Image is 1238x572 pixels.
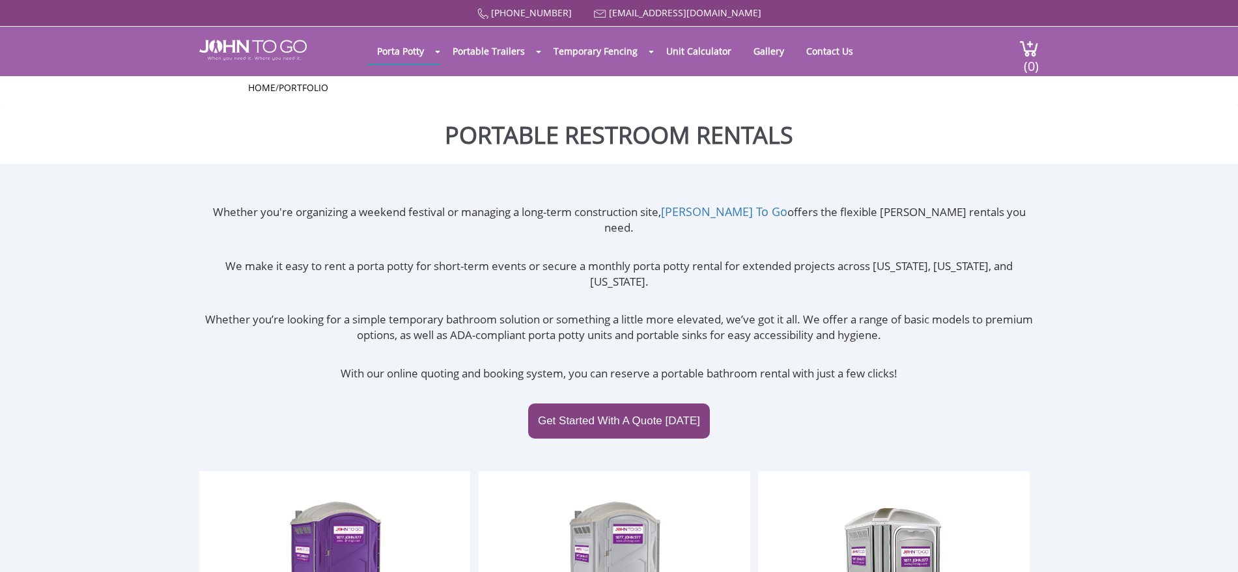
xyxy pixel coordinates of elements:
img: Call [477,8,488,20]
a: [PERSON_NAME] To Go [661,204,787,219]
a: Portable Trailers [443,38,535,64]
a: Temporary Fencing [544,38,647,64]
a: [PHONE_NUMBER] [491,7,572,19]
img: JOHN to go [199,40,307,61]
p: Whether you're organizing a weekend festival or managing a long-term construction site, offers th... [199,204,1039,236]
ul: / [248,81,991,94]
a: Home [248,81,275,94]
img: Mail [594,10,606,18]
a: Porta Potty [367,38,434,64]
a: Contact Us [796,38,863,64]
a: Portfolio [279,81,328,94]
span: (0) [1023,47,1039,75]
p: We make it easy to rent a porta potty for short-term events or secure a monthly porta potty renta... [199,258,1039,290]
p: With our online quoting and booking system, you can reserve a portable bathroom rental with just ... [199,366,1039,381]
p: Whether you’re looking for a simple temporary bathroom solution or something a little more elevat... [199,312,1039,344]
a: [EMAIL_ADDRESS][DOMAIN_NAME] [609,7,761,19]
a: Unit Calculator [656,38,741,64]
img: cart a [1019,40,1039,57]
a: Get Started With A Quote [DATE] [528,403,710,439]
a: Gallery [744,38,794,64]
